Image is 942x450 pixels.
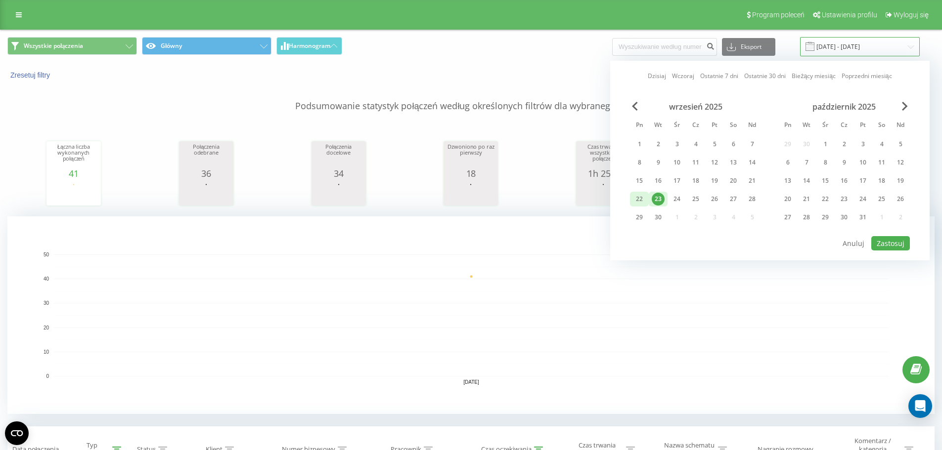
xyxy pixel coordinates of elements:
[799,119,814,133] abbr: wtorek
[708,174,721,187] div: 19
[670,119,684,133] abbr: środa
[7,37,137,55] button: Wszystkie połączenia
[689,193,702,205] div: 25
[726,119,741,133] abbr: sobota
[902,102,908,111] span: Next Month
[630,192,649,206] div: pon 22 wrz 2025
[632,119,647,133] abbr: poniedziałek
[49,178,98,208] div: A chart.
[630,173,649,188] div: pon 15 wrz 2025
[633,138,646,151] div: 1
[579,178,628,208] svg: A chart.
[778,210,797,225] div: pon 27 paź 2025
[705,137,724,152] div: pt 5 wrz 2025
[652,156,665,169] div: 9
[894,156,907,169] div: 12
[818,119,833,133] abbr: środa
[835,173,853,188] div: czw 16 paź 2025
[778,173,797,188] div: pon 13 paź 2025
[816,137,835,152] div: śr 1 paź 2025
[727,174,740,187] div: 20
[724,192,743,206] div: sob 27 wrz 2025
[853,192,872,206] div: pt 24 paź 2025
[891,155,910,170] div: ndz 12 paź 2025
[781,193,794,205] div: 20
[800,211,813,224] div: 28
[853,155,872,170] div: pt 10 paź 2025
[819,138,832,151] div: 1
[686,137,705,152] div: czw 4 wrz 2025
[181,144,231,168] div: Połączenia odebrane
[816,173,835,188] div: śr 15 paź 2025
[781,211,794,224] div: 27
[649,173,668,188] div: wt 16 wrz 2025
[752,11,805,19] span: Program poleceń
[819,174,832,187] div: 15
[722,38,775,56] button: Eksport
[894,138,907,151] div: 5
[672,71,694,81] a: Wczoraj
[816,210,835,225] div: śr 29 paź 2025
[652,193,665,205] div: 23
[853,210,872,225] div: pt 31 paź 2025
[142,37,271,55] button: Główny
[446,168,495,178] div: 18
[668,155,686,170] div: śr 10 wrz 2025
[746,193,759,205] div: 28
[649,210,668,225] div: wt 30 wrz 2025
[838,211,851,224] div: 30
[630,137,649,152] div: pon 1 wrz 2025
[835,155,853,170] div: czw 9 paź 2025
[778,102,910,112] div: październik 2025
[778,155,797,170] div: pon 6 paź 2025
[837,119,852,133] abbr: czwartek
[891,192,910,206] div: ndz 26 paź 2025
[743,137,762,152] div: ndz 7 wrz 2025
[314,144,363,168] div: Połączenia docelowe
[649,137,668,152] div: wt 2 wrz 2025
[816,155,835,170] div: śr 8 paź 2025
[44,252,49,257] text: 50
[705,173,724,188] div: pt 19 wrz 2025
[648,71,666,81] a: Dzisiaj
[579,168,628,178] div: 1h 25m
[649,192,668,206] div: wt 23 wrz 2025
[579,144,628,168] div: Czas trwania wszystkich połączeń
[652,174,665,187] div: 16
[781,174,794,187] div: 13
[875,174,888,187] div: 18
[630,210,649,225] div: pon 29 wrz 2025
[707,119,722,133] abbr: piątek
[856,138,869,151] div: 3
[24,42,83,50] span: Wszystkie połączenia
[822,11,877,19] span: Ustawienia profilu
[7,216,935,414] svg: A chart.
[314,178,363,208] div: A chart.
[893,119,908,133] abbr: niedziela
[819,193,832,205] div: 22
[872,137,891,152] div: sob 4 paź 2025
[835,192,853,206] div: czw 23 paź 2025
[44,276,49,282] text: 40
[724,137,743,152] div: sob 6 wrz 2025
[856,211,869,224] div: 31
[842,71,892,81] a: Poprzedni miesiąc
[872,192,891,206] div: sob 25 paź 2025
[652,138,665,151] div: 2
[800,174,813,187] div: 14
[838,138,851,151] div: 2
[289,42,330,49] span: Harmonogram
[746,174,759,187] div: 21
[891,137,910,152] div: ndz 5 paź 2025
[7,71,55,80] button: Zresetuj filtry
[727,138,740,151] div: 6
[651,119,666,133] abbr: wtorek
[630,102,762,112] div: wrzesień 2025
[855,119,870,133] abbr: piątek
[894,193,907,205] div: 26
[633,211,646,224] div: 29
[746,138,759,151] div: 7
[633,156,646,169] div: 8
[652,211,665,224] div: 30
[463,379,479,385] text: [DATE]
